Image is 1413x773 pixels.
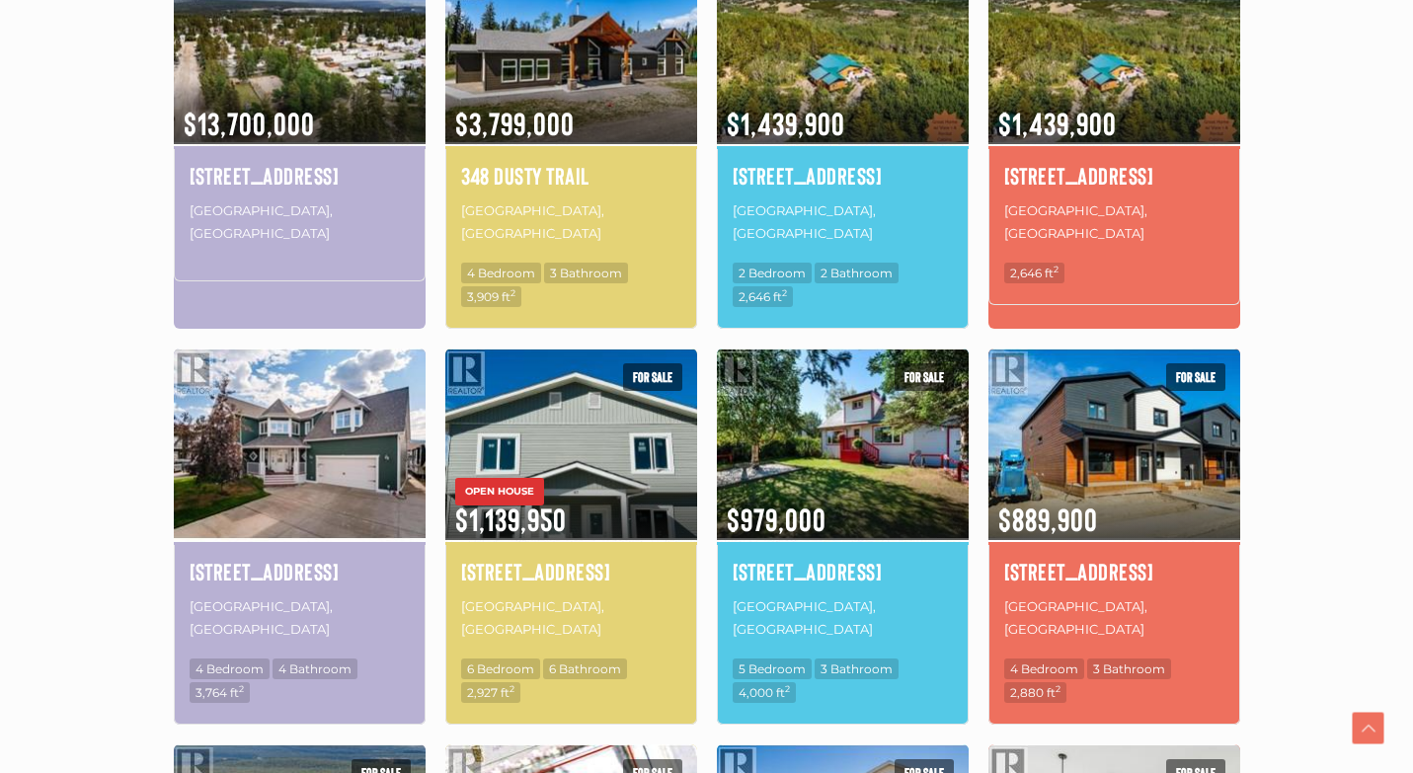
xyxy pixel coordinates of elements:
[1054,264,1059,274] sup: 2
[461,593,681,644] p: [GEOGRAPHIC_DATA], [GEOGRAPHIC_DATA]
[717,79,969,144] span: $1,439,900
[1004,197,1224,248] p: [GEOGRAPHIC_DATA], [GEOGRAPHIC_DATA]
[461,263,541,283] span: 4 Bedroom
[461,197,681,248] p: [GEOGRAPHIC_DATA], [GEOGRAPHIC_DATA]
[1004,555,1224,588] a: [STREET_ADDRESS]
[1004,682,1066,703] span: 2,880 ft
[815,658,899,679] span: 3 Bathroom
[733,286,793,307] span: 2,646 ft
[445,79,697,144] span: $3,799,000
[544,263,628,283] span: 3 Bathroom
[1056,683,1060,694] sup: 2
[782,287,787,298] sup: 2
[1087,658,1171,679] span: 3 Bathroom
[717,475,969,540] span: $979,000
[1004,263,1064,283] span: 2,646 ft
[815,263,899,283] span: 2 Bathroom
[445,346,697,542] img: 47 ELLWOOD STREET, Whitehorse, Yukon
[733,263,812,283] span: 2 Bedroom
[1004,593,1224,644] p: [GEOGRAPHIC_DATA], [GEOGRAPHIC_DATA]
[988,475,1240,540] span: $889,900
[988,346,1240,542] img: 33 WYVERN AVENUE, Whitehorse, Yukon
[733,593,953,644] p: [GEOGRAPHIC_DATA], [GEOGRAPHIC_DATA]
[174,79,426,144] span: $13,700,000
[733,197,953,248] p: [GEOGRAPHIC_DATA], [GEOGRAPHIC_DATA]
[190,159,410,193] a: [STREET_ADDRESS]
[1166,363,1225,391] span: For sale
[461,286,521,307] span: 3,909 ft
[895,363,954,391] span: For sale
[988,79,1240,144] span: $1,439,900
[510,683,514,694] sup: 2
[717,346,969,542] img: 2001 CENTENNIAL STREET, Whitehorse, Yukon
[190,555,410,588] a: [STREET_ADDRESS]
[543,658,627,679] span: 6 Bathroom
[190,593,410,644] p: [GEOGRAPHIC_DATA], [GEOGRAPHIC_DATA]
[461,555,681,588] a: [STREET_ADDRESS]
[1004,159,1224,193] a: [STREET_ADDRESS]
[623,363,682,391] span: For sale
[1004,658,1084,679] span: 4 Bedroom
[461,658,540,679] span: 6 Bedroom
[733,682,796,703] span: 4,000 ft
[733,159,953,193] a: [STREET_ADDRESS]
[733,658,812,679] span: 5 Bedroom
[190,682,250,703] span: 3,764 ft
[461,159,681,193] a: 348 Dusty Trail
[733,555,953,588] a: [STREET_ADDRESS]
[785,683,790,694] sup: 2
[510,287,515,298] sup: 2
[190,658,270,679] span: 4 Bedroom
[445,475,697,540] span: $1,139,950
[190,197,410,248] p: [GEOGRAPHIC_DATA], [GEOGRAPHIC_DATA]
[239,683,244,694] sup: 2
[273,658,357,679] span: 4 Bathroom
[461,682,520,703] span: 2,927 ft
[174,346,426,542] img: 5 GEM PLACE, Whitehorse, Yukon
[455,478,544,505] span: OPEN HOUSE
